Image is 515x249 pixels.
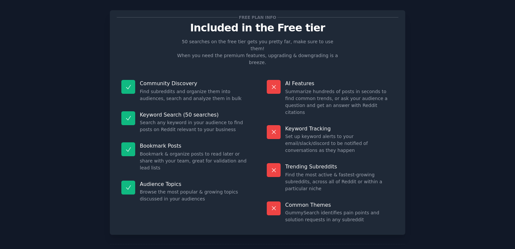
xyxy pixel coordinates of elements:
dd: Set up keyword alerts to your email/slack/discord to be notified of conversations as they happen [285,133,394,154]
p: 50 searches on the free tier gets you pretty far, make sure to use them! When you need the premiu... [174,38,341,66]
dd: Search any keyword in your audience to find posts on Reddit relevant to your business [140,119,248,133]
dd: Find the most active & fastest-growing subreddits, across all of Reddit or within a particular niche [285,171,394,192]
p: Keyword Search (50 searches) [140,111,248,118]
p: Community Discovery [140,80,248,87]
dd: Browse the most popular & growing topics discussed in your audiences [140,189,248,202]
p: Keyword Tracking [285,125,394,132]
span: Free plan info [238,14,277,21]
p: AI Features [285,80,394,87]
p: Bookmark Posts [140,142,248,149]
p: Included in the Free tier [117,22,398,34]
p: Trending Subreddits [285,163,394,170]
dd: GummySearch identifies pain points and solution requests in any subreddit [285,209,394,223]
dd: Find subreddits and organize them into audiences, search and analyze them in bulk [140,88,248,102]
dd: Summarize hundreds of posts in seconds to find common trends, or ask your audience a question and... [285,88,394,116]
dd: Bookmark & organize posts to read later or share with your team, great for validation and lead lists [140,151,248,171]
p: Audience Topics [140,181,248,188]
p: Common Themes [285,201,394,208]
